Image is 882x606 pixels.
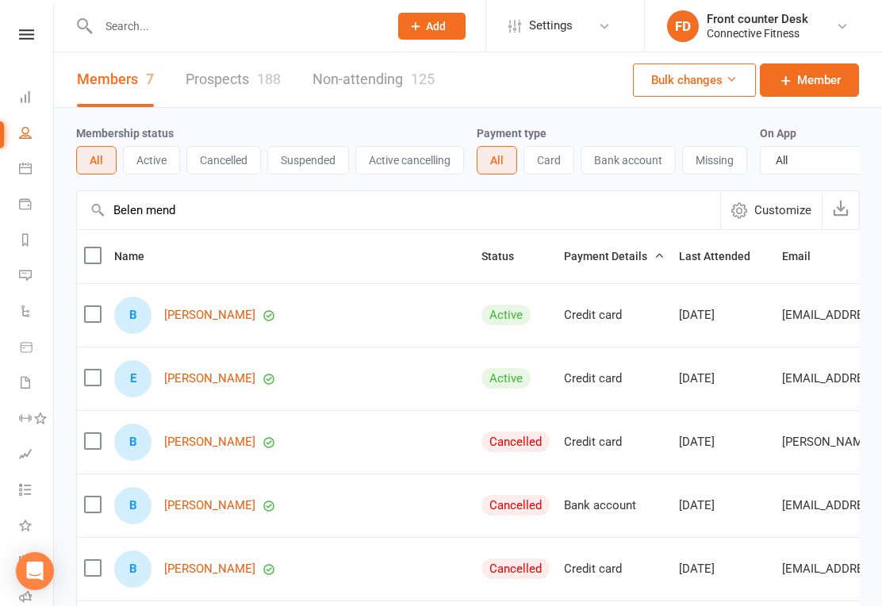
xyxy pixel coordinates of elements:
[477,146,517,175] button: All
[164,372,255,385] a: [PERSON_NAME]
[782,247,828,266] button: Email
[76,146,117,175] button: All
[267,146,349,175] button: Suspended
[564,499,665,512] div: Bank account
[481,558,550,579] div: Cancelled
[114,250,162,263] span: Name
[19,152,55,188] a: Calendar
[411,71,435,87] div: 125
[114,550,151,588] div: B
[477,127,546,140] label: Payment type
[186,52,281,107] a: Prospects188
[481,305,531,325] div: Active
[77,191,720,229] input: Search by contact name
[481,247,531,266] button: Status
[481,368,531,389] div: Active
[76,127,174,140] label: Membership status
[564,435,665,449] div: Credit card
[355,146,464,175] button: Active cancelling
[760,63,859,97] a: Member
[679,250,768,263] span: Last Attended
[94,15,378,37] input: Search...
[679,372,768,385] div: [DATE]
[19,117,55,152] a: People
[19,81,55,117] a: Dashboard
[19,545,55,581] a: General attendance kiosk mode
[564,562,665,576] div: Credit card
[679,562,768,576] div: [DATE]
[481,495,550,516] div: Cancelled
[257,71,281,87] div: 188
[564,250,665,263] span: Payment Details
[707,26,808,40] div: Connective Fitness
[564,247,665,266] button: Payment Details
[782,250,828,263] span: Email
[426,20,446,33] span: Add
[760,127,796,140] label: On App
[754,201,811,220] span: Customize
[679,247,768,266] button: Last Attended
[77,52,154,107] a: Members7
[164,499,255,512] a: [PERSON_NAME]
[682,146,747,175] button: Missing
[114,247,162,266] button: Name
[667,10,699,42] div: FD
[19,331,55,366] a: Product Sales
[164,562,255,576] a: [PERSON_NAME]
[19,509,55,545] a: What's New
[707,12,808,26] div: Front counter Desk
[564,372,665,385] div: Credit card
[564,309,665,322] div: Credit card
[114,297,151,334] div: B
[481,431,550,452] div: Cancelled
[19,224,55,259] a: Reports
[19,438,55,474] a: Assessments
[481,250,531,263] span: Status
[146,71,154,87] div: 7
[123,146,180,175] button: Active
[398,13,466,40] button: Add
[164,435,255,449] a: [PERSON_NAME]
[679,499,768,512] div: [DATE]
[523,146,574,175] button: Card
[633,63,756,97] button: Bulk changes
[186,146,261,175] button: Cancelled
[679,435,768,449] div: [DATE]
[313,52,435,107] a: Non-attending125
[797,71,841,90] span: Member
[16,552,54,590] div: Open Intercom Messenger
[19,188,55,224] a: Payments
[529,8,573,44] span: Settings
[114,360,151,397] div: E
[114,487,151,524] div: B
[720,191,822,229] button: Customize
[164,309,255,322] a: [PERSON_NAME]
[114,424,151,461] div: B
[581,146,676,175] button: Bank account
[679,309,768,322] div: [DATE]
